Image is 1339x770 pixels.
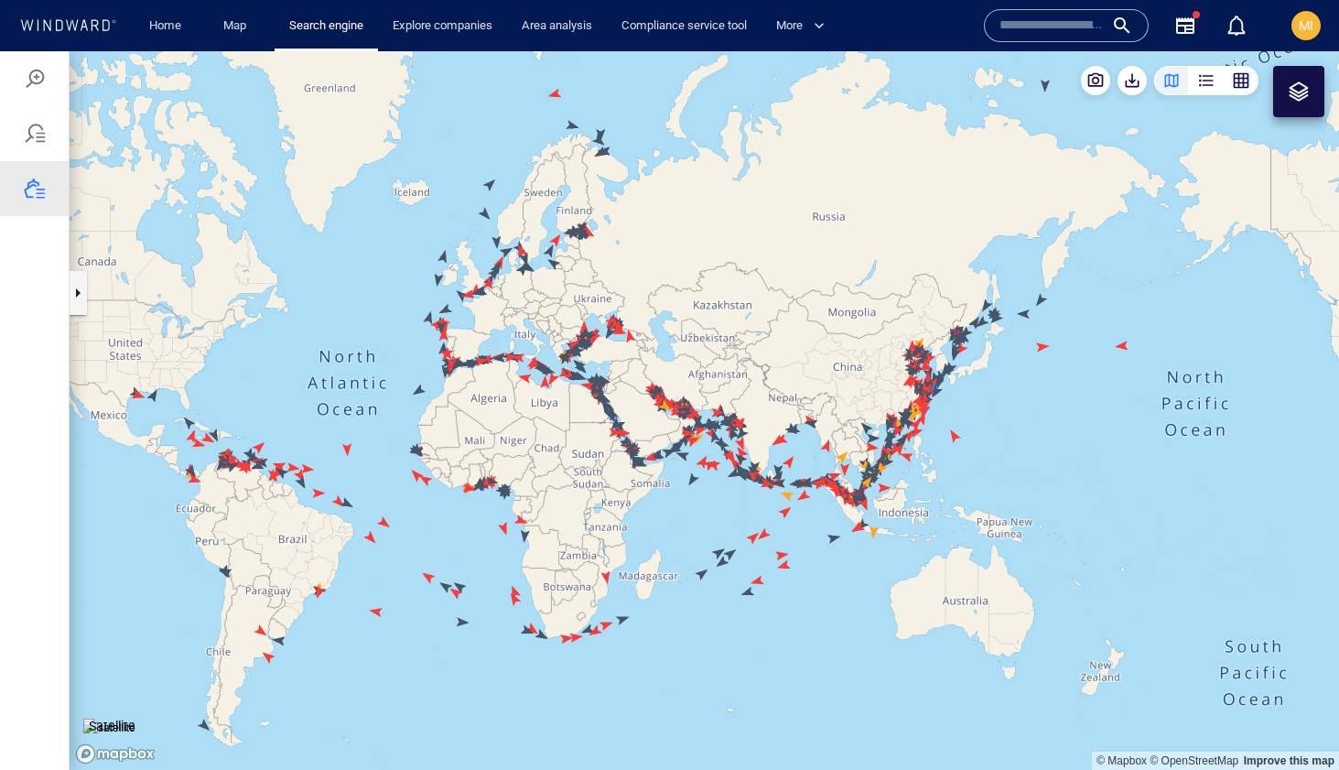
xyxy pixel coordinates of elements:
p: Satellite [89,664,135,686]
button: More [769,10,840,42]
iframe: Chat [1261,688,1325,756]
a: OpenStreetMap [1150,703,1238,716]
a: Explore companies [385,10,500,42]
a: Map [216,10,260,42]
span: MI [1299,18,1313,33]
a: Home [142,10,189,42]
a: Area analysis [514,10,599,42]
button: Home [135,10,194,42]
span: More [776,16,825,37]
a: Search engine [282,10,371,42]
a: Compliance service tool [614,10,754,42]
button: Map [209,10,267,42]
a: Map feedback [1244,703,1334,716]
a: Mapbox logo [75,692,156,713]
a: Mapbox [1096,703,1147,716]
div: Notification center [1226,15,1247,37]
button: MI [1288,7,1324,44]
img: satellite [83,667,135,686]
